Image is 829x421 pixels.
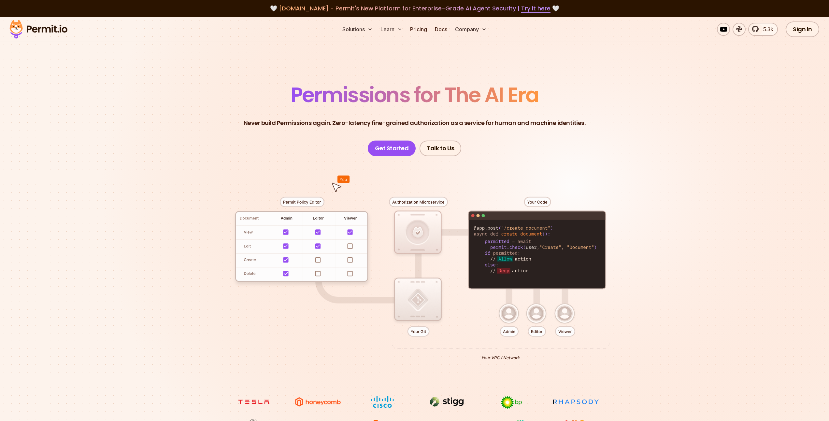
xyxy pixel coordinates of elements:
span: [DOMAIN_NAME] - Permit's New Platform for Enterprise-Grade AI Agent Security | [279,4,550,12]
a: Pricing [407,23,430,36]
a: 5.3k [748,23,778,36]
img: Rhapsody Health [551,396,600,408]
a: Docs [432,23,450,36]
p: Never build Permissions again. Zero-latency fine-grained authorization as a service for human and... [244,118,586,128]
a: Get Started [368,141,416,156]
button: Company [452,23,489,36]
img: Honeycomb [293,396,342,408]
img: tesla [229,396,278,408]
div: 🤍 🤍 [16,4,813,13]
button: Solutions [340,23,375,36]
span: Permissions for The AI Era [291,80,539,109]
img: Stigg [422,396,471,408]
a: Talk to Us [420,141,461,156]
a: Try it here [521,4,550,13]
button: Learn [378,23,405,36]
img: Cisco [358,396,407,408]
img: bp [487,396,536,409]
a: Sign In [786,21,819,37]
span: 5.3k [759,25,773,33]
img: Permit logo [7,18,70,40]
